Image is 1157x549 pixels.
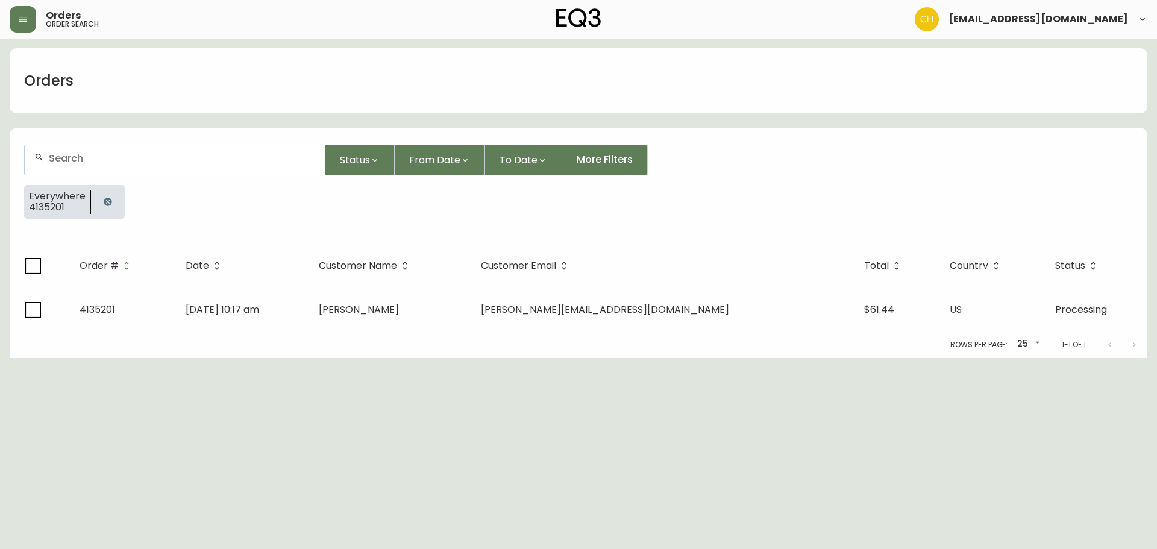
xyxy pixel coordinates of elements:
[319,303,399,316] span: [PERSON_NAME]
[864,262,889,269] span: Total
[556,8,601,28] img: logo
[485,145,562,175] button: To Date
[46,20,99,28] h5: order search
[1062,339,1086,350] p: 1-1 of 1
[950,339,1008,350] p: Rows per page:
[950,303,962,316] span: US
[319,262,397,269] span: Customer Name
[577,153,633,166] span: More Filters
[1012,334,1043,354] div: 25
[481,262,556,269] span: Customer Email
[186,262,209,269] span: Date
[340,152,370,168] span: Status
[80,303,115,316] span: 4135201
[325,145,395,175] button: Status
[80,260,134,271] span: Order #
[1055,303,1107,316] span: Processing
[29,202,86,213] span: 4135201
[49,152,315,164] input: Search
[186,303,259,316] span: [DATE] 10:17 am
[562,145,648,175] button: More Filters
[481,303,729,316] span: [PERSON_NAME][EMAIL_ADDRESS][DOMAIN_NAME]
[864,260,905,271] span: Total
[864,303,894,316] span: $61.44
[186,260,225,271] span: Date
[409,152,460,168] span: From Date
[950,262,988,269] span: Country
[500,152,538,168] span: To Date
[395,145,485,175] button: From Date
[46,11,81,20] span: Orders
[950,260,1004,271] span: Country
[948,14,1128,24] span: [EMAIL_ADDRESS][DOMAIN_NAME]
[29,191,86,202] span: Everywhere
[24,71,74,91] h1: Orders
[1055,260,1101,271] span: Status
[80,262,119,269] span: Order #
[319,260,413,271] span: Customer Name
[1055,262,1085,269] span: Status
[915,7,939,31] img: 6288462cea190ebb98a2c2f3c744dd7e
[481,260,572,271] span: Customer Email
